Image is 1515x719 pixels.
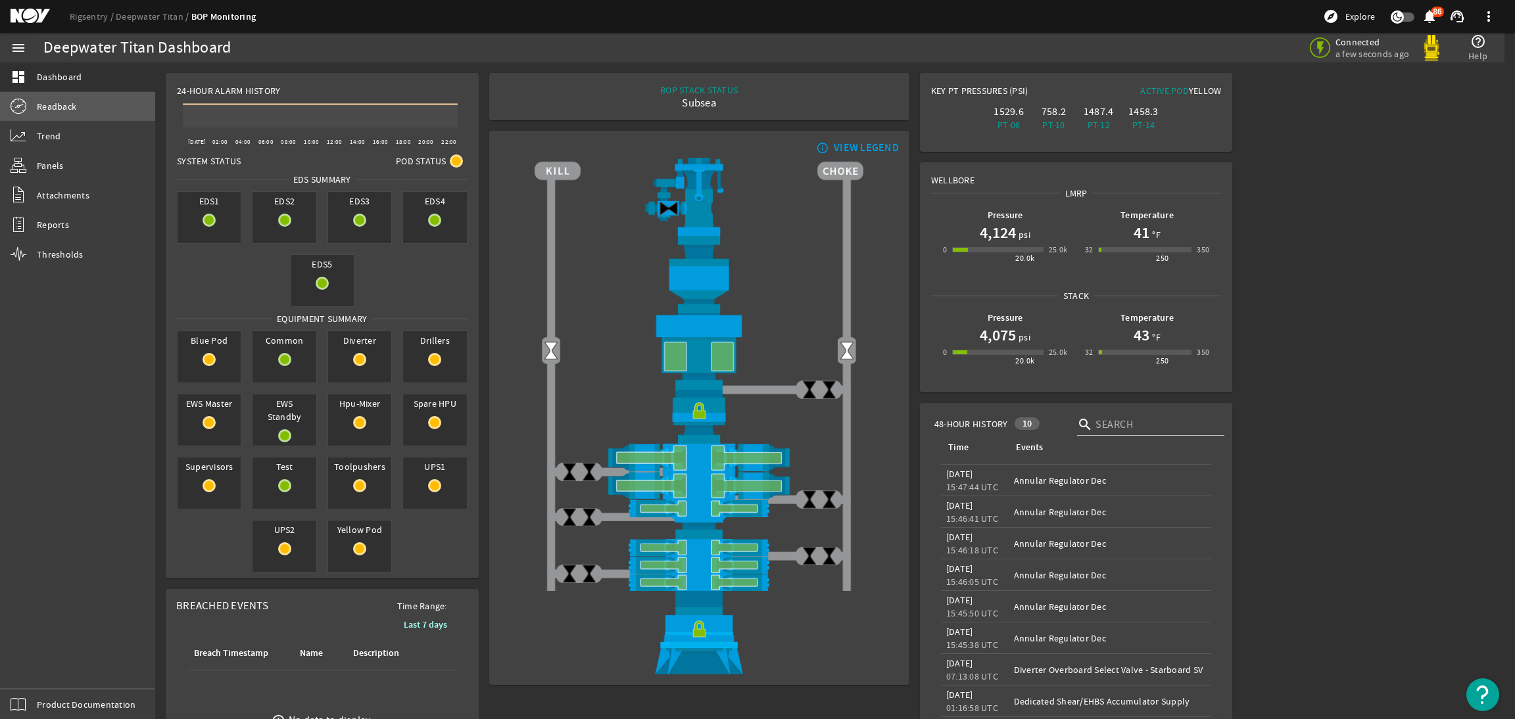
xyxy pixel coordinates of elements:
div: 1458.3 [1124,105,1163,118]
div: 0 [943,243,947,256]
img: ValveClose.png [560,564,579,584]
text: 16:00 [373,138,388,146]
div: Name [300,646,323,661]
b: Pressure [988,312,1023,324]
b: Temperature [1120,209,1174,221]
img: ValveClose.png [819,546,839,566]
span: Active Pod [1140,85,1189,97]
span: °F [1149,228,1161,241]
div: Deepwater Titan Dashboard [43,41,231,55]
div: VIEW LEGEND [834,141,899,154]
span: LMRP [1061,187,1092,200]
div: 350 [1197,243,1209,256]
span: Connected [1335,36,1409,48]
h1: 4,075 [980,325,1016,346]
span: Time Range: [387,599,458,613]
div: PT-06 [989,118,1028,131]
span: Common [252,331,316,350]
img: ValveClose.png [560,462,579,482]
text: 14:00 [350,138,365,146]
div: 350 [1197,346,1209,359]
span: UPS2 [252,521,316,539]
span: Breached Events [176,599,268,613]
span: Equipment Summary [272,312,372,325]
a: BOP Monitoring [191,11,256,23]
img: UpperAnnularOpen.png [535,313,863,390]
b: Pressure [988,209,1023,221]
img: Valve2Open.png [837,340,857,360]
span: EDS4 [403,192,466,210]
img: ValveClose.png [800,546,819,566]
div: 250 [1156,252,1168,265]
div: 1487.4 [1079,105,1118,118]
div: Events [1016,440,1043,455]
div: Key PT Pressures (PSI) [931,84,1076,103]
img: ShearRamOpen.png [535,472,863,499]
span: Trend [37,129,60,143]
legacy-datetime-component: 15:46:18 UTC [946,544,998,556]
img: ValveClose.png [819,380,839,400]
span: a few seconds ago [1335,48,1409,60]
div: Annular Regulator Dec [1014,505,1207,519]
img: ValveClose.png [579,462,599,482]
text: 20:00 [418,138,433,146]
div: 25.0k [1049,243,1068,256]
span: Yellow Pod [328,521,391,539]
legacy-datetime-component: 01:16:58 UTC [946,702,998,714]
div: Time [946,440,998,455]
img: ValveClose.png [800,380,819,400]
a: Rigsentry [70,11,116,22]
span: Stack [1059,289,1094,302]
div: 250 [1156,354,1168,367]
text: 12:00 [327,138,342,146]
span: °F [1149,331,1161,344]
span: Spare HPU [403,394,466,413]
img: ShearRamOpen.png [535,444,863,471]
text: 18:00 [396,138,411,146]
span: EDS SUMMARY [289,173,356,186]
text: 08:00 [281,138,296,146]
div: Wellbore [921,163,1232,187]
legacy-datetime-component: [DATE] [946,468,973,480]
div: Description [351,646,412,661]
div: Diverter Overboard Select Valve - Starboard SV [1014,663,1207,676]
span: Reports [37,218,69,231]
div: Time [948,440,969,455]
img: ValveClose.png [819,490,839,509]
span: Yellow [1189,85,1222,97]
b: Last 7 days [404,618,447,631]
legacy-datetime-component: 15:45:38 UTC [946,639,998,651]
span: Help [1468,49,1487,62]
input: Search [1095,417,1214,432]
span: Blue Pod [178,331,241,350]
div: PT-10 [1034,118,1073,131]
span: EDS3 [328,192,391,210]
legacy-datetime-component: 15:46:41 UTC [946,513,998,524]
span: 24-Hour Alarm History [177,84,280,97]
img: PipeRamOpen.png [535,556,863,574]
span: Product Documentation [37,698,135,711]
button: Last 7 days [393,613,458,636]
button: more_vert [1473,1,1504,32]
span: Drillers [403,331,466,350]
img: WellheadConnectorLock.png [535,591,863,674]
div: 0 [943,346,947,359]
legacy-datetime-component: 15:45:50 UTC [946,607,998,619]
span: Pod Status [396,154,446,168]
span: Explore [1345,10,1375,23]
img: RiserAdapter.png [535,158,863,236]
div: Name [298,646,335,661]
h1: 41 [1134,222,1149,243]
img: PipeRamOpen.png [535,539,863,557]
div: 32 [1085,243,1094,256]
span: Supervisors [178,457,241,476]
div: Annular Regulator Dec [1014,568,1207,582]
div: Breach Timestamp [192,646,282,661]
div: 25.0k [1049,346,1068,359]
mat-icon: dashboard [11,69,26,85]
img: Yellowpod.svg [1418,35,1445,61]
div: Annular Regulator Dec [1014,632,1207,645]
img: ValveClose.png [579,507,599,527]
legacy-datetime-component: [DATE] [946,594,973,606]
span: UPS1 [403,457,466,476]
